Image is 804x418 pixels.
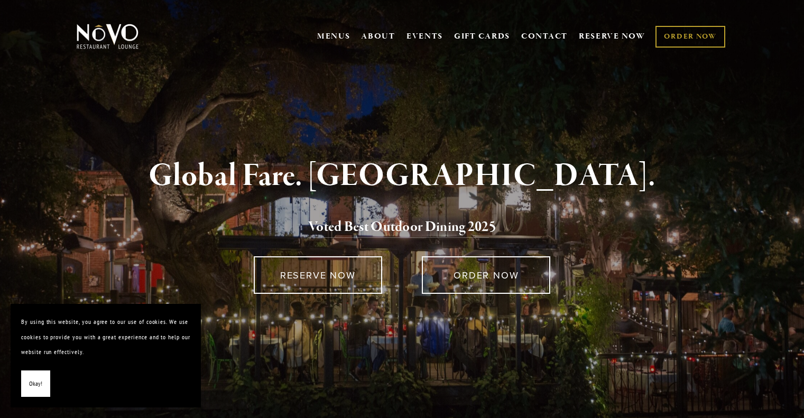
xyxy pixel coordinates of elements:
span: Okay! [29,376,42,392]
a: ORDER NOW [655,26,725,48]
h2: 5 [94,216,710,238]
a: EVENTS [406,31,443,42]
a: ORDER NOW [422,256,550,294]
p: By using this website, you agree to our use of cookies. We use cookies to provide you with a grea... [21,314,190,360]
a: CONTACT [521,26,568,47]
a: ABOUT [361,31,395,42]
button: Okay! [21,370,50,397]
a: MENUS [317,31,350,42]
a: GIFT CARDS [454,26,510,47]
section: Cookie banner [11,304,201,407]
a: RESERVE NOW [254,256,382,294]
a: RESERVE NOW [579,26,645,47]
a: Voted Best Outdoor Dining 202 [308,218,489,238]
strong: Global Fare. [GEOGRAPHIC_DATA]. [149,156,655,196]
img: Novo Restaurant &amp; Lounge [75,23,141,50]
